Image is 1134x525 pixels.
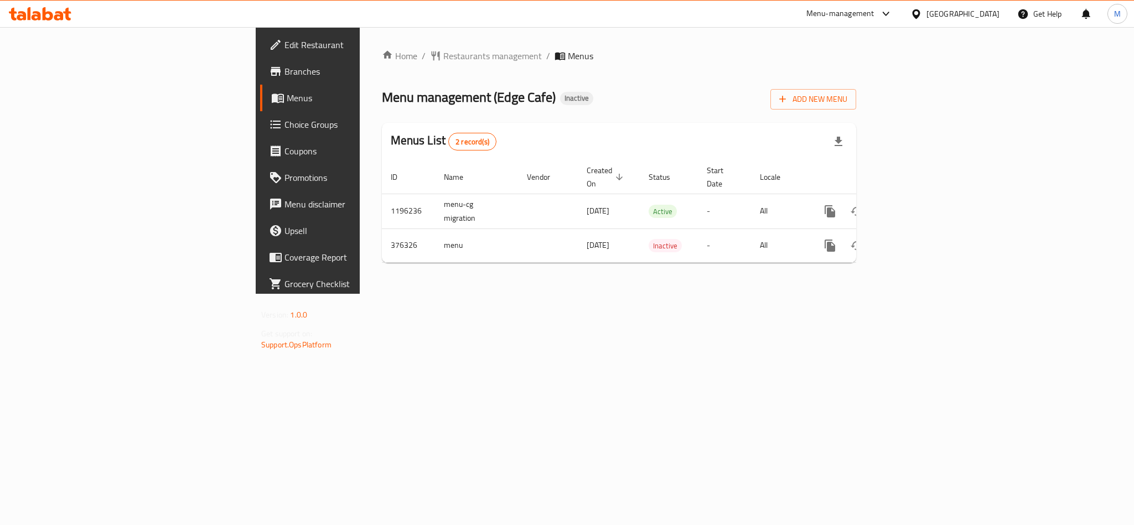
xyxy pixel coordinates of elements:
[527,170,565,184] span: Vendor
[435,194,518,228] td: menu-cg migration
[260,271,445,297] a: Grocery Checklist
[284,197,436,211] span: Menu disclaimer
[817,232,843,259] button: more
[770,89,856,110] button: Add New Menu
[430,49,542,63] a: Restaurants management
[261,337,332,352] a: Support.OpsPlatform
[698,228,751,262] td: -
[391,170,412,184] span: ID
[926,8,1000,20] div: [GEOGRAPHIC_DATA]
[260,58,445,85] a: Branches
[843,198,870,225] button: Change Status
[284,277,436,290] span: Grocery Checklist
[825,128,852,155] div: Export file
[448,133,496,150] div: Total records count
[760,170,795,184] span: Locale
[649,239,682,252] div: Inactive
[1114,8,1121,20] span: M
[284,65,436,78] span: Branches
[284,118,436,131] span: Choice Groups
[261,308,288,322] span: Version:
[587,164,626,190] span: Created On
[382,85,556,110] span: Menu management ( Edge Cafe )
[546,49,550,63] li: /
[560,92,593,105] div: Inactive
[568,49,593,63] span: Menus
[698,194,751,228] td: -
[284,171,436,184] span: Promotions
[443,49,542,63] span: Restaurants management
[806,7,874,20] div: Menu-management
[260,138,445,164] a: Coupons
[260,32,445,58] a: Edit Restaurant
[284,224,436,237] span: Upsell
[287,91,436,105] span: Menus
[649,205,677,218] span: Active
[290,308,307,322] span: 1.0.0
[260,191,445,217] a: Menu disclaimer
[560,93,593,103] span: Inactive
[391,132,496,150] h2: Menus List
[260,111,445,138] a: Choice Groups
[382,49,856,63] nav: breadcrumb
[260,85,445,111] a: Menus
[707,164,738,190] span: Start Date
[817,198,843,225] button: more
[284,144,436,158] span: Coupons
[587,204,609,218] span: [DATE]
[435,228,518,262] td: menu
[587,238,609,252] span: [DATE]
[843,232,870,259] button: Change Status
[751,194,808,228] td: All
[260,217,445,244] a: Upsell
[649,170,685,184] span: Status
[808,160,932,194] th: Actions
[260,244,445,271] a: Coverage Report
[751,228,808,262] td: All
[284,251,436,264] span: Coverage Report
[444,170,478,184] span: Name
[382,160,932,263] table: enhanced table
[260,164,445,191] a: Promotions
[449,137,496,147] span: 2 record(s)
[649,240,682,252] span: Inactive
[284,38,436,51] span: Edit Restaurant
[779,92,847,106] span: Add New Menu
[261,326,312,341] span: Get support on:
